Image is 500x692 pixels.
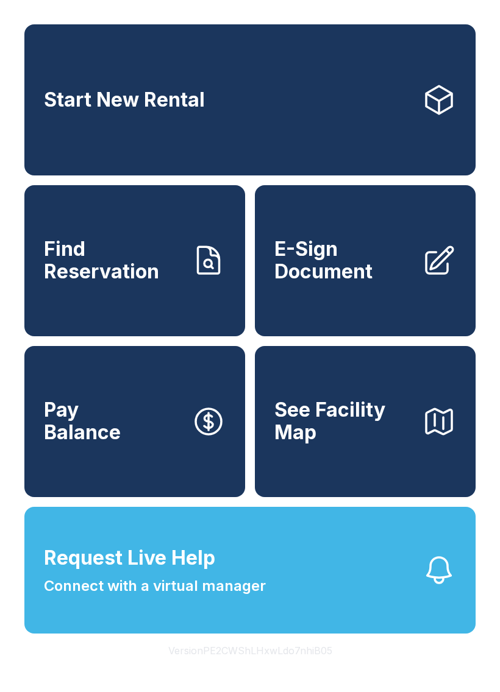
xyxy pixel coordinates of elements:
a: E-Sign Document [255,185,476,336]
span: Connect with a virtual manager [44,575,266,597]
span: Pay Balance [44,399,121,443]
button: See Facility Map [255,346,476,497]
span: See Facility Map [274,399,412,443]
span: E-Sign Document [274,238,412,283]
span: Find Reservation [44,238,182,283]
span: Start New Rental [44,89,205,111]
button: Request Live HelpConnect with a virtual manager [24,507,476,634]
a: Find Reservation [24,185,245,336]
a: PayBalance [24,346,245,497]
a: Start New Rental [24,24,476,175]
button: VersionPE2CWShLHxwLdo7nhiB05 [159,634,342,668]
span: Request Live Help [44,543,215,573]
